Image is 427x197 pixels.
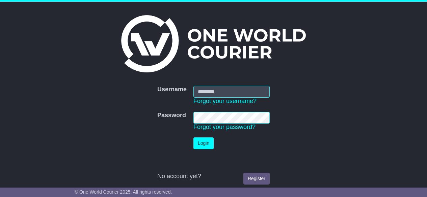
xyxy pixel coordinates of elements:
label: Password [157,112,186,119]
label: Username [157,86,187,93]
a: Forgot your password? [193,124,256,130]
span: © One World Courier 2025. All rights reserved. [75,189,172,195]
a: Register [243,173,270,185]
div: No account yet? [157,173,270,180]
img: One World [121,15,305,72]
button: Login [193,137,214,149]
a: Forgot your username? [193,98,257,104]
